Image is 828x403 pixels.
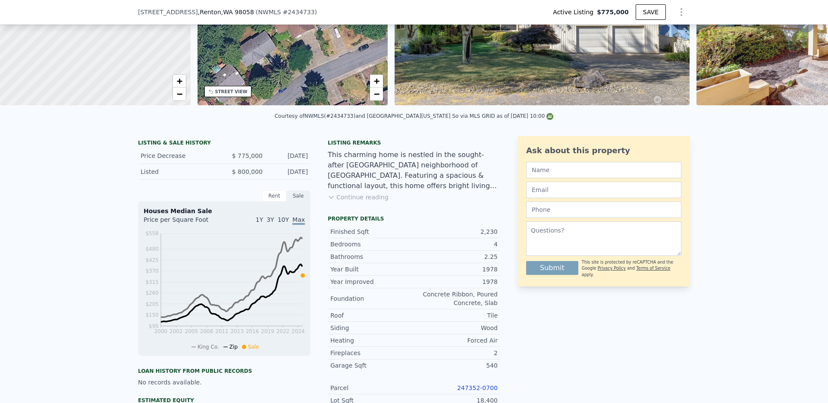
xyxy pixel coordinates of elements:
[457,384,498,391] a: 247352-0700
[145,268,159,274] tspan: $370
[414,290,498,307] div: Concrete Ribbon, Poured Concrete, Slab
[145,290,159,296] tspan: $260
[598,266,626,271] a: Privacy Policy
[526,201,681,218] input: Phone
[636,4,666,20] button: SAVE
[141,167,217,176] div: Listed
[270,151,308,160] div: [DATE]
[267,216,274,223] span: 3Y
[414,227,498,236] div: 2,230
[414,265,498,274] div: 1978
[330,361,414,370] div: Garage Sqft
[330,311,414,320] div: Roof
[173,75,186,88] a: Zoom in
[526,261,578,275] button: Submit
[370,75,383,88] a: Zoom in
[198,8,254,16] span: , Renton
[546,113,553,120] img: NWMLS Logo
[232,152,263,159] span: $ 775,000
[154,328,168,334] tspan: 2000
[185,328,198,334] tspan: 2005
[330,265,414,274] div: Year Built
[261,328,274,334] tspan: 2019
[330,349,414,357] div: Fireplaces
[144,207,305,215] div: Houses Median Sale
[278,216,289,223] span: 10Y
[276,328,290,334] tspan: 2022
[258,9,281,16] span: NWMLS
[145,257,159,263] tspan: $425
[414,240,498,249] div: 4
[330,324,414,332] div: Siding
[526,145,681,157] div: Ask about this property
[200,328,213,334] tspan: 2008
[526,182,681,198] input: Email
[176,76,182,86] span: +
[176,88,182,99] span: −
[328,150,500,191] div: This charming home is nestled in the sought-after [GEOGRAPHIC_DATA] neighborhood of [GEOGRAPHIC_D...
[330,240,414,249] div: Bedrooms
[138,139,310,148] div: LISTING & SALE HISTORY
[215,328,229,334] tspan: 2011
[169,328,183,334] tspan: 2002
[328,193,389,201] button: Continue reading
[330,384,414,392] div: Parcel
[270,167,308,176] div: [DATE]
[330,277,414,286] div: Year Improved
[138,378,310,387] div: No records available.
[330,294,414,303] div: Foundation
[145,230,159,236] tspan: $558
[330,336,414,345] div: Heating
[145,279,159,285] tspan: $315
[149,323,159,329] tspan: $95
[328,215,500,222] div: Property details
[328,139,500,146] div: Listing remarks
[330,252,414,261] div: Bathrooms
[248,344,259,350] span: Sale
[138,368,310,375] div: Loan history from public records
[597,8,629,16] span: $775,000
[173,88,186,101] a: Zoom out
[221,9,254,16] span: , WA 98058
[636,266,670,271] a: Terms of Service
[526,162,681,178] input: Name
[215,88,248,95] div: STREET VIEW
[144,215,224,229] div: Price per Square Foot
[256,8,317,16] div: ( )
[229,344,238,350] span: Zip
[286,190,310,201] div: Sale
[374,88,379,99] span: −
[231,328,244,334] tspan: 2013
[256,216,263,223] span: 1Y
[262,190,286,201] div: Rent
[414,252,498,261] div: 2.25
[145,312,159,318] tspan: $150
[141,151,217,160] div: Price Decrease
[414,324,498,332] div: Wood
[414,336,498,345] div: Forced Air
[414,349,498,357] div: 2
[553,8,597,16] span: Active Listing
[275,113,554,119] div: Courtesy of NWMLS (#2434733) and [GEOGRAPHIC_DATA][US_STATE] So via MLS GRID as of [DATE] 10:00
[330,227,414,236] div: Finished Sqft
[246,328,259,334] tspan: 2016
[145,246,159,252] tspan: $480
[374,76,379,86] span: +
[414,311,498,320] div: Tile
[232,168,263,175] span: $ 800,000
[582,259,681,278] div: This site is protected by reCAPTCHA and the Google and apply.
[370,88,383,101] a: Zoom out
[292,328,305,334] tspan: 2024
[282,9,314,16] span: # 2434733
[145,301,159,307] tspan: $205
[198,344,219,350] span: King Co.
[414,277,498,286] div: 1978
[414,361,498,370] div: 540
[292,216,305,225] span: Max
[673,3,690,21] button: Show Options
[138,8,198,16] span: [STREET_ADDRESS]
